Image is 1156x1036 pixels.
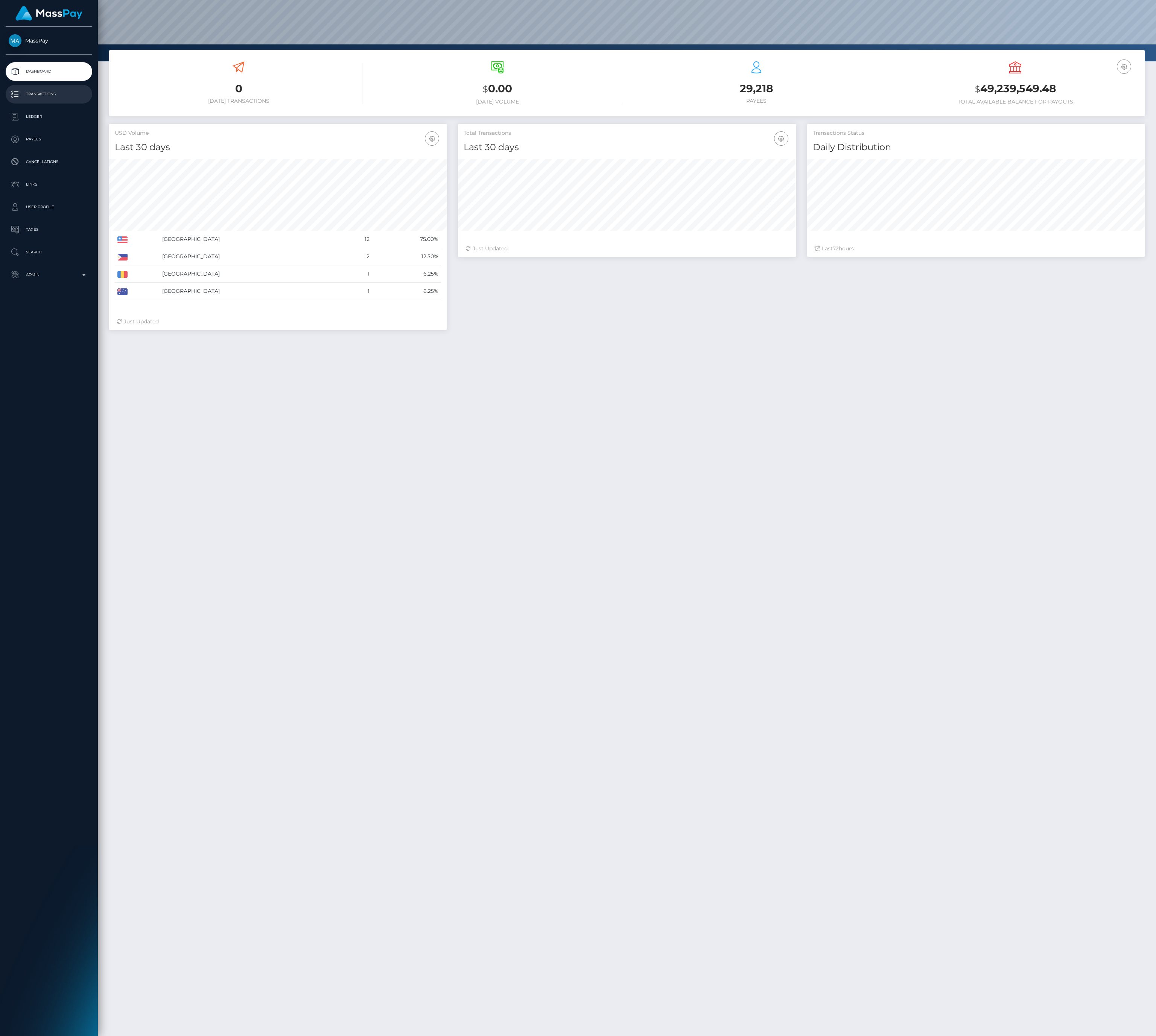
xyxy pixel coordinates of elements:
[815,245,1137,253] div: Last hours
[6,85,92,104] a: Transactions
[9,111,89,122] p: Ledger
[6,62,92,81] a: Dashboard
[464,129,790,137] h5: Total Transactions
[372,283,441,300] td: 6.25%
[9,156,89,168] p: Cancellations
[160,248,342,265] td: [GEOGRAPHIC_DATA]
[633,98,880,104] h6: Payees
[372,231,441,248] td: 75.00%
[6,198,92,216] a: User Profile
[891,81,1139,97] h3: 49,239,549.48
[9,88,89,100] p: Transactions
[342,283,372,300] td: 1
[6,265,92,284] a: Admin
[117,288,128,295] img: AU.png
[342,248,372,265] td: 2
[6,220,92,239] a: Taxes
[9,134,89,145] p: Payees
[15,6,82,21] img: MassPay Logo
[9,66,89,77] p: Dashboard
[160,283,342,300] td: [GEOGRAPHIC_DATA]
[9,179,89,190] p: Links
[6,152,92,171] a: Cancellations
[891,99,1139,105] h6: Total Available Balance for Payouts
[160,265,342,283] td: [GEOGRAPHIC_DATA]
[9,247,89,258] p: Search
[117,236,128,243] img: US.png
[372,265,441,283] td: 6.25%
[342,231,372,248] td: 12
[6,107,92,126] a: Ledger
[160,231,342,248] td: [GEOGRAPHIC_DATA]
[633,81,880,96] h3: 29,218
[833,245,839,252] span: 72
[372,248,441,265] td: 12.50%
[6,130,92,149] a: Payees
[9,201,89,213] p: User Profile
[374,99,621,105] h6: [DATE] Volume
[115,98,362,104] h6: [DATE] Transactions
[6,175,92,194] a: Links
[115,141,441,154] h4: Last 30 days
[374,81,621,97] h3: 0.00
[813,141,1139,154] h4: Daily Distribution
[464,141,790,154] h4: Last 30 days
[342,265,372,283] td: 1
[465,245,788,253] div: Just Updated
[6,243,92,262] a: Search
[115,129,441,137] h5: USD Volume
[9,34,21,47] img: MassPay
[6,37,92,44] span: MassPay
[117,254,128,261] img: PH.png
[115,81,362,96] h3: 0
[813,129,1139,137] h5: Transactions Status
[9,269,89,280] p: Admin
[975,84,980,94] small: $
[117,318,439,326] div: Just Updated
[9,224,89,235] p: Taxes
[483,84,488,94] small: $
[117,271,128,278] img: RO.png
